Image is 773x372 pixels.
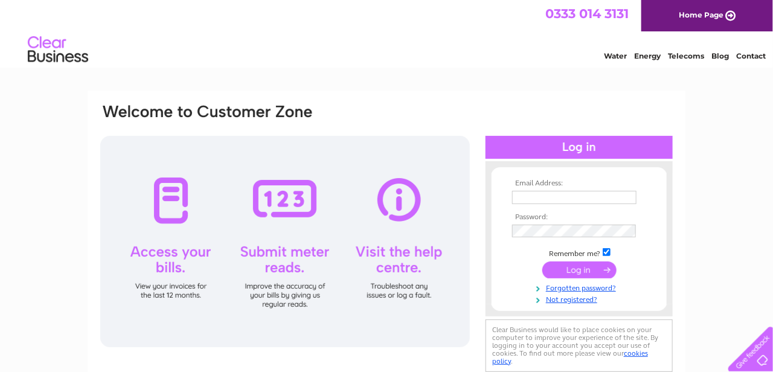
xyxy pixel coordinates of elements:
a: Energy [634,51,661,60]
th: Email Address: [509,179,649,188]
a: Forgotten password? [512,281,649,293]
td: Remember me? [509,246,649,258]
a: Water [604,51,627,60]
div: Clear Business would like to place cookies on your computer to improve your experience of the sit... [486,319,673,372]
a: 0333 014 3131 [545,6,629,21]
a: Blog [711,51,729,60]
div: Clear Business is a trading name of Verastar Limited (registered in [GEOGRAPHIC_DATA] No. 3667643... [102,7,673,59]
input: Submit [542,261,617,278]
th: Password: [509,213,649,222]
img: logo.png [27,31,89,68]
a: Telecoms [668,51,704,60]
a: Contact [736,51,766,60]
a: Not registered? [512,293,649,304]
a: cookies policy [492,349,648,365]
